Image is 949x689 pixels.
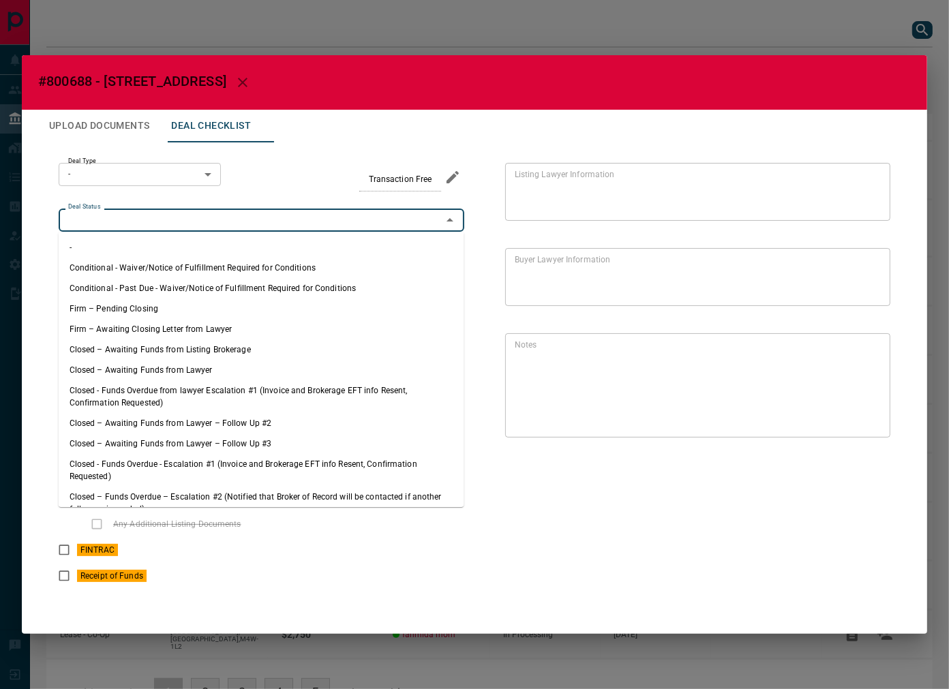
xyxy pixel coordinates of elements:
[59,237,464,258] li: -
[59,258,464,278] li: Conditional - Waiver/Notice of Fulfillment Required for Conditions
[59,413,464,433] li: Closed – Awaiting Funds from Lawyer – Follow Up #2
[160,110,262,142] button: Deal Checklist
[110,518,245,530] span: Any Additional Listing Documents
[38,110,160,142] button: Upload Documents
[77,570,147,582] span: Receipt of Funds
[59,360,464,380] li: Closed – Awaiting Funds from Lawyer
[515,168,875,215] textarea: text field
[59,433,464,454] li: Closed – Awaiting Funds from Lawyer – Follow Up #3
[68,202,100,211] label: Deal Status
[59,298,464,319] li: Firm – Pending Closing
[59,339,464,360] li: Closed – Awaiting Funds from Listing Brokerage
[441,166,464,189] button: edit
[440,211,460,230] button: Close
[38,73,226,89] span: #800688 - [STREET_ADDRESS]
[59,454,464,487] li: Closed - Funds Overdue - Escalation #1 (Invoice and Brokerage EFT info Resent, Confirmation Reque...
[59,487,464,519] li: Closed – Funds Overdue – Escalation #2 (Notified that Broker of Record will be contacted if anoth...
[59,163,221,186] div: -
[59,380,464,413] li: Closed - Funds Overdue from lawyer Escalation #1 (Invoice and Brokerage EFT info Resent, Confirma...
[77,544,118,556] span: FINTRAC
[68,157,96,166] label: Deal Type
[59,278,464,298] li: Conditional - Past Due - Waiver/Notice of Fulfillment Required for Conditions
[515,254,875,300] textarea: text field
[59,319,464,339] li: Firm – Awaiting Closing Letter from Lawyer
[515,339,875,431] textarea: text field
